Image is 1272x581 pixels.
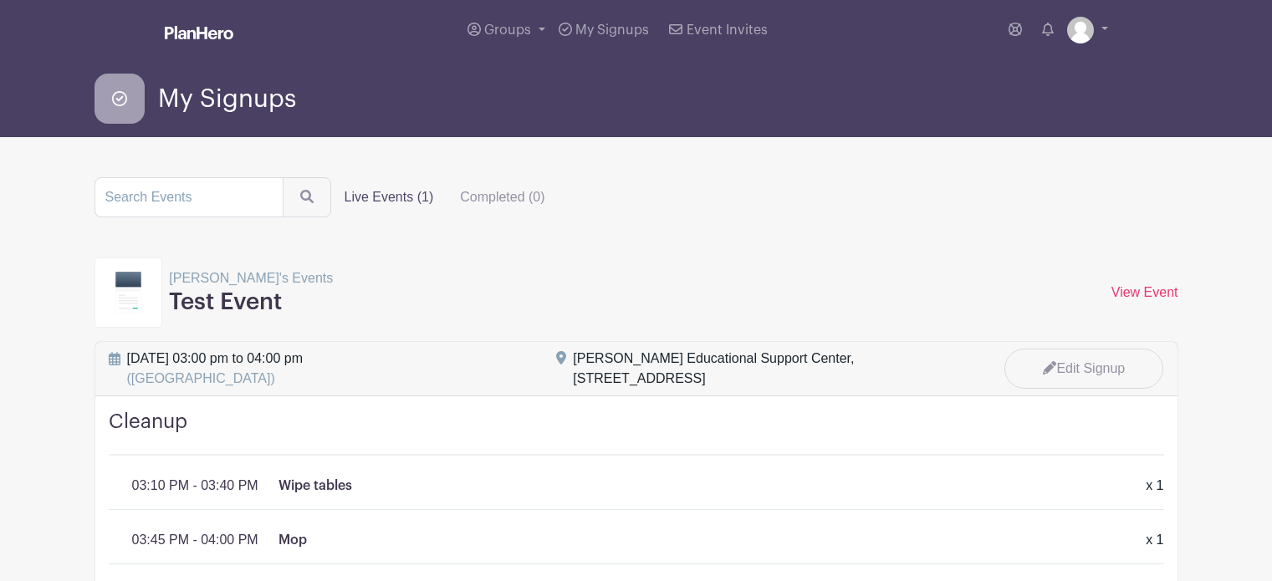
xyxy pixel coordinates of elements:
span: [DATE] 03:00 pm to 04:00 pm [127,349,303,389]
img: default-ce2991bfa6775e67f084385cd625a349d9dcbb7a52a09fb2fda1e96e2d18dcdb.png [1067,17,1094,43]
p: Mop [278,530,307,550]
span: Groups [484,23,531,37]
a: View Event [1111,285,1178,299]
h4: Cleanup [109,410,1164,456]
div: [PERSON_NAME] Educational Support Center, [STREET_ADDRESS] [573,349,971,389]
img: logo_white-6c42ec7e38ccf1d336a20a19083b03d10ae64f83f12c07503d8b9e83406b4c7d.svg [165,26,233,39]
div: x 1 [1136,530,1173,550]
span: Event Invites [687,23,768,37]
a: Edit Signup [1004,349,1163,389]
h3: Test Event [169,288,333,317]
img: template7-311729df8f7175cbd4217177810828cb52ee7f38602dfffeb592f47158fe024e.svg [115,272,142,313]
label: Live Events (1) [331,181,447,214]
p: 03:45 PM - 04:00 PM [132,530,258,550]
p: [PERSON_NAME]'s Events [169,268,333,288]
div: x 1 [1136,476,1173,496]
input: Search Events [95,177,284,217]
label: Completed (0) [447,181,558,214]
p: Wipe tables [278,476,352,496]
span: My Signups [158,85,296,113]
span: ([GEOGRAPHIC_DATA]) [127,371,275,385]
span: My Signups [575,23,649,37]
div: filters [331,181,559,214]
p: 03:10 PM - 03:40 PM [132,476,258,496]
